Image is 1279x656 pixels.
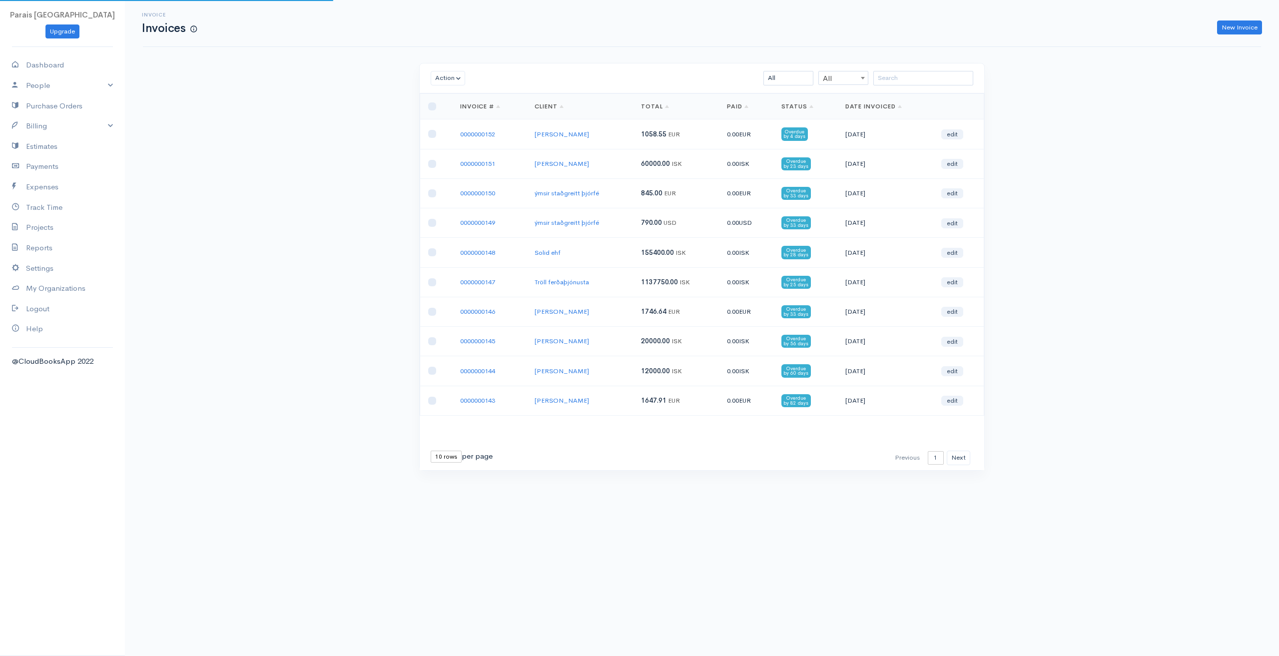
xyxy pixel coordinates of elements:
[10,10,115,19] span: Parais [GEOGRAPHIC_DATA]
[535,102,564,110] a: Client
[941,337,963,347] a: edit
[719,297,773,326] td: 0.00
[431,71,465,85] button: Action
[819,71,868,85] span: All
[837,178,934,208] td: [DATE]
[431,451,493,463] div: per page
[781,157,811,170] span: Overdue by 23 days
[460,337,495,345] a: 0000000145
[641,189,662,197] span: 845.00
[535,189,599,197] a: ýmsir staðgreitt þjórfé
[641,130,666,138] span: 1058.55
[837,386,934,415] td: [DATE]
[535,367,589,375] a: [PERSON_NAME]
[719,356,773,386] td: 0.00
[641,367,670,375] span: 12000.00
[837,208,934,238] td: [DATE]
[460,189,495,197] a: 0000000150
[535,396,589,405] a: [PERSON_NAME]
[739,278,749,286] span: ISK
[781,394,811,407] span: Overdue by 82 days
[641,159,670,168] span: 60000.00
[818,71,868,85] span: All
[781,305,811,318] span: Overdue by 33 days
[641,307,666,316] span: 1746.64
[460,278,495,286] a: 0000000147
[947,451,970,465] button: Next
[781,364,811,377] span: Overdue by 60 days
[1217,20,1262,35] a: New Invoice
[460,367,495,375] a: 0000000144
[739,248,749,257] span: ISK
[45,24,79,39] a: Upgrade
[719,238,773,267] td: 0.00
[837,267,934,297] td: [DATE]
[142,12,197,17] h6: Invoice
[671,159,682,168] span: ISK
[535,307,589,316] a: [PERSON_NAME]
[781,187,811,200] span: Overdue by 33 days
[873,71,973,85] input: Search
[190,25,197,33] span: How to create your first Invoice?
[535,159,589,168] a: [PERSON_NAME]
[781,335,811,348] span: Overdue by 56 days
[941,129,963,139] a: edit
[142,22,197,34] h1: Invoices
[837,327,934,356] td: [DATE]
[739,159,749,168] span: ISK
[781,127,808,140] span: Overdue by 4 days
[535,278,589,286] a: Tröll ferðaþjónusta
[941,396,963,406] a: edit
[941,307,963,317] a: edit
[739,218,752,227] span: USD
[719,386,773,415] td: 0.00
[727,102,748,110] a: Paid
[781,276,811,289] span: Overdue by 25 days
[460,102,501,110] a: Invoice #
[719,267,773,297] td: 0.00
[460,218,495,227] a: 0000000149
[671,367,682,375] span: ISK
[719,119,773,149] td: 0.00
[739,189,751,197] span: EUR
[641,278,678,286] span: 1137750.00
[781,216,811,229] span: Overdue by 33 days
[641,248,674,257] span: 155400.00
[739,396,751,405] span: EUR
[641,218,662,227] span: 790.00
[668,396,680,405] span: EUR
[739,367,749,375] span: ISK
[941,277,963,287] a: edit
[719,149,773,178] td: 0.00
[837,238,934,267] td: [DATE]
[668,307,680,316] span: EUR
[941,159,963,169] a: edit
[941,248,963,258] a: edit
[675,248,686,257] span: ISK
[739,307,751,316] span: EUR
[641,102,669,110] a: Total
[845,102,902,110] a: Date Invoiced
[719,208,773,238] td: 0.00
[941,218,963,228] a: edit
[460,159,495,168] a: 0000000151
[719,178,773,208] td: 0.00
[837,297,934,326] td: [DATE]
[837,149,934,178] td: [DATE]
[664,189,676,197] span: EUR
[460,307,495,316] a: 0000000146
[535,337,589,345] a: [PERSON_NAME]
[941,188,963,198] a: edit
[719,327,773,356] td: 0.00
[739,130,751,138] span: EUR
[671,337,682,345] span: ISK
[535,218,599,227] a: ýmsir staðgreitt þjórfé
[535,248,561,257] a: Solid ehf
[781,246,811,259] span: Overdue by 28 days
[668,130,680,138] span: EUR
[837,356,934,386] td: [DATE]
[12,356,113,367] div: @CloudBooksApp 2022
[460,396,495,405] a: 0000000143
[739,337,749,345] span: ISK
[679,278,690,286] span: ISK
